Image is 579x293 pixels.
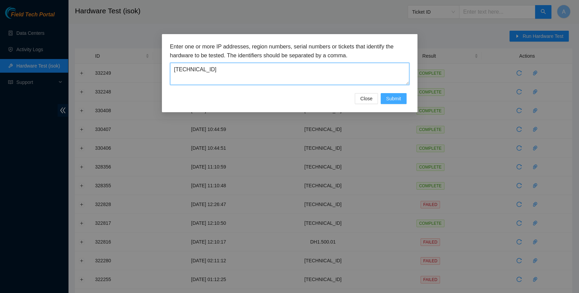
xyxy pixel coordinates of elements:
[386,95,401,102] span: Submit
[381,93,407,104] button: Submit
[355,93,378,104] button: Close
[170,42,409,60] h3: Enter one or more IP addresses, region numbers, serial numbers or tickets that identify the hardw...
[170,63,409,85] textarea: [TECHNICAL_ID]
[360,95,372,102] span: Close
